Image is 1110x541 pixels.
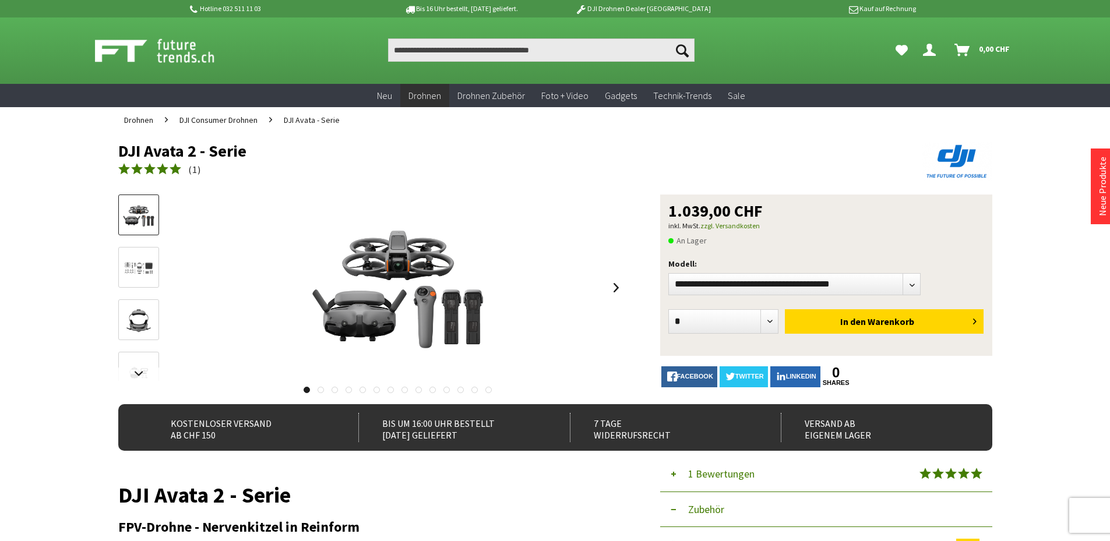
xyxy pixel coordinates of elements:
button: In den Warenkorb [785,309,984,334]
p: inkl. MwSt. [668,219,984,233]
span: DJI Consumer Drohnen [179,115,258,125]
p: Bis 16 Uhr bestellt, [DATE] geliefert. [370,2,552,16]
a: DJI Avata - Serie [278,107,346,133]
img: Shop Futuretrends - zur Startseite wechseln [95,36,240,65]
span: Drohnen [124,115,153,125]
a: Drohnen [400,84,449,108]
img: DJI Avata 2 - Serie [305,195,491,381]
span: twitter [735,373,764,380]
span: Gadgets [605,90,637,101]
span: Neu [377,90,392,101]
span: Technik-Trends [653,90,711,101]
img: Vorschau: DJI Avata 2 - Serie [122,199,156,232]
span: DJI Avata - Serie [284,115,340,125]
span: LinkedIn [786,373,816,380]
button: Zubehör [660,492,992,527]
span: An Lager [668,234,707,247]
a: Foto + Video [533,84,597,108]
a: twitter [720,366,768,387]
span: 1.039,00 CHF [668,203,763,219]
a: shares [823,379,850,387]
span: In den [840,316,866,327]
a: Gadgets [597,84,645,108]
a: Drohnen Zubehör [449,84,533,108]
h2: FPV-Drohne - Nervenkitzel in Reinform [118,519,625,535]
a: DJI Consumer Drohnen [174,107,263,133]
a: Neu [369,84,400,108]
a: Neue Produkte [1097,157,1108,216]
a: Drohnen [118,107,159,133]
p: Kauf auf Rechnung [734,2,916,16]
p: Modell: [668,257,984,271]
span: Drohnen [408,90,441,101]
a: facebook [661,366,717,387]
p: Hotline 032 511 11 03 [188,2,370,16]
span: 0,00 CHF [979,40,1010,58]
a: Meine Favoriten [890,38,914,62]
a: 0 [823,366,850,379]
a: Dein Konto [918,38,945,62]
span: 1 [192,164,198,175]
span: Warenkorb [868,316,914,327]
span: Drohnen Zubehör [457,90,525,101]
p: DJI Drohnen Dealer [GEOGRAPHIC_DATA] [552,2,734,16]
a: Warenkorb [950,38,1016,62]
button: 1 Bewertungen [660,457,992,492]
span: Foto + Video [541,90,589,101]
input: Produkt, Marke, Kategorie, EAN, Artikelnummer… [388,38,695,62]
h1: DJI Avata 2 - Serie [118,142,817,160]
a: Technik-Trends [645,84,720,108]
div: Versand ab eigenem Lager [781,413,967,442]
span: Sale [728,90,745,101]
a: (1) [118,162,201,177]
span: facebook [677,373,713,380]
img: DJI [922,142,992,181]
a: LinkedIn [770,366,820,387]
button: Suchen [670,38,695,62]
span: ( ) [188,164,201,175]
h1: DJI Avata 2 - Serie [118,487,625,503]
div: Bis um 16:00 Uhr bestellt [DATE] geliefert [358,413,544,442]
div: Kostenloser Versand ab CHF 150 [147,413,333,442]
div: 7 Tage Widerrufsrecht [570,413,756,442]
a: Sale [720,84,753,108]
a: zzgl. Versandkosten [700,221,760,230]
